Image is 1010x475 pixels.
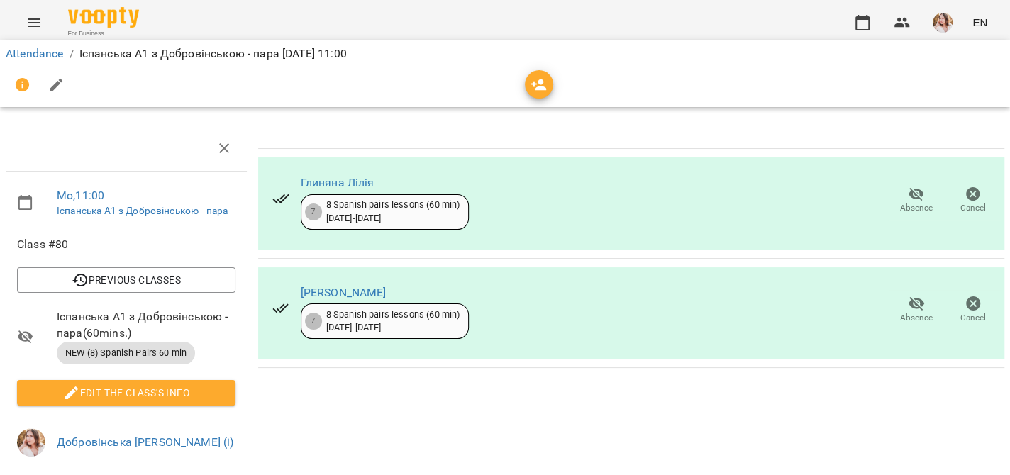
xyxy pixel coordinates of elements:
span: Absence [900,312,933,324]
span: Absence [900,202,933,214]
div: 8 Spanish pairs lessons (60 min) [DATE] - [DATE] [326,199,460,225]
li: / [69,45,73,62]
div: 7 [305,203,322,220]
div: 7 [305,313,322,330]
nav: breadcrumb [6,45,1004,62]
p: Іспанська А1 з Добровінською - пара [DATE] 11:00 [79,45,347,62]
span: Іспанська А1 з Добровінською - пара ( 60 mins. ) [57,308,235,342]
img: Voopty Logo [68,7,139,28]
button: Previous Classes [17,267,235,293]
a: Attendance [6,47,63,60]
span: EN [972,15,987,30]
a: Іспанська А1 з Добровінською - пара [57,205,228,216]
button: Absence [888,290,945,330]
div: 8 Spanish pairs lessons (60 min) [DATE] - [DATE] [326,308,460,335]
button: EN [967,9,993,35]
a: Добровінська [PERSON_NAME] (і) [57,435,233,449]
button: Menu [17,6,51,40]
a: Mo , 11:00 [57,189,104,202]
button: Cancel [945,290,1001,330]
span: For Business [68,29,139,38]
span: Cancel [960,312,986,324]
img: cd58824c68fe8f7eba89630c982c9fb7.jpeg [933,13,953,33]
button: Absence [888,181,945,220]
span: Class #80 [17,236,235,253]
span: Cancel [960,202,986,214]
img: cd58824c68fe8f7eba89630c982c9fb7.jpeg [17,428,45,457]
button: Cancel [945,181,1001,220]
a: [PERSON_NAME] [301,286,387,299]
span: Previous Classes [28,272,224,289]
button: Edit the class's Info [17,380,235,406]
a: Глиняна Лілія [301,176,374,189]
span: NEW (8) Spanish Pairs 60 min [57,347,195,359]
span: Edit the class's Info [28,384,224,401]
